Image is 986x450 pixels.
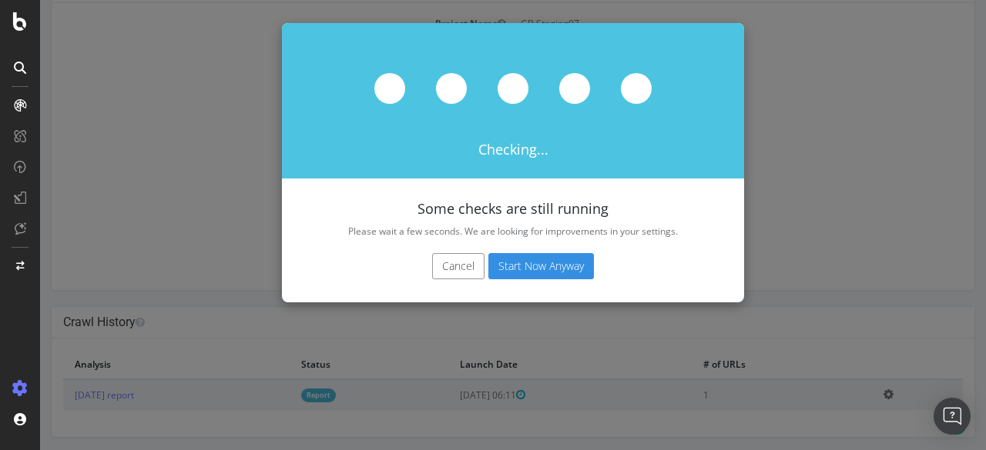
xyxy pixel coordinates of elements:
[392,253,444,279] button: Cancel
[273,225,673,238] p: Please wait a few seconds. We are looking for improvements in your settings.
[273,202,673,217] h4: Some checks are still running
[242,23,704,178] div: Checking...
[448,253,554,279] button: Start Now Anyway
[934,398,971,435] div: Open Intercom Messenger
